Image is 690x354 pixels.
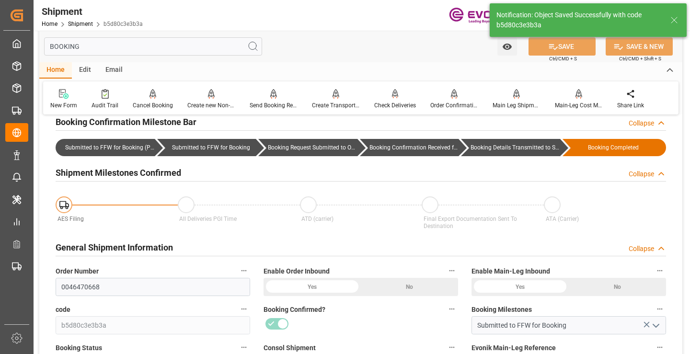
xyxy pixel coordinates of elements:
[258,139,357,156] div: Booking Request Submitted to Ocean Carrier
[569,278,666,296] div: No
[572,139,655,156] div: Booking Completed
[471,278,569,296] div: Yes
[39,62,72,79] div: Home
[654,264,666,277] button: Enable Main-Leg Inbound
[496,10,661,30] div: Notification: Object Saved Successfully with code b5d80c3e3b3a
[133,101,173,110] div: Cancel Booking
[424,216,517,229] span: Final Export Documentation Sent To Destination
[264,305,325,315] span: Booking Confirmed?
[549,55,577,62] span: Ctrl/CMD + S
[471,305,532,315] span: Booking Milestones
[56,166,181,179] h2: Shipment Milestones Confirmed
[629,169,654,179] div: Collapse
[555,101,603,110] div: Main-Leg Cost Message
[461,139,560,156] div: Booking Details Transmitted to SAP
[546,216,579,222] span: ATA (Carrier)
[264,343,316,353] span: Consol Shipment
[563,139,667,156] div: Booking Completed
[57,216,84,222] span: AES Filing
[44,37,262,56] input: Search Fields
[446,264,458,277] button: Enable Order Inbound
[238,341,250,354] button: Booking Status
[654,341,666,354] button: Evonik Main-Leg Reference
[187,101,235,110] div: Create new Non-Conformance
[619,55,661,62] span: Ctrl/CMD + Shift + S
[56,115,196,128] h2: Booking Confirmation Milestone Bar
[50,101,77,110] div: New Form
[56,139,155,156] div: Submitted to FFW for Booking (Pending)
[268,139,357,156] div: Booking Request Submitted to Ocean Carrier
[648,318,663,333] button: open menu
[92,101,118,110] div: Audit Trail
[471,139,560,156] div: Booking Details Transmitted to SAP
[42,21,57,27] a: Home
[529,37,596,56] button: SAVE
[497,37,517,56] button: open menu
[629,244,654,254] div: Collapse
[238,303,250,315] button: code
[606,37,673,56] button: SAVE & NEW
[264,266,330,276] span: Enable Order Inbound
[56,241,173,254] h2: General Shipment Information
[446,303,458,315] button: Booking Confirmed?
[167,139,256,156] div: Submitted to FFW for Booking
[157,139,256,156] div: Submitted to FFW for Booking
[56,305,70,315] span: code
[72,62,98,79] div: Edit
[446,341,458,354] button: Consol Shipment
[264,278,361,296] div: Yes
[360,139,459,156] div: Booking Confirmation Received from Ocean Carrier
[250,101,298,110] div: Send Booking Request To ABS
[629,118,654,128] div: Collapse
[471,343,556,353] span: Evonik Main-Leg Reference
[449,7,511,24] img: Evonik-brand-mark-Deep-Purple-RGB.jpeg_1700498283.jpeg
[654,303,666,315] button: Booking Milestones
[301,216,333,222] span: ATD (carrier)
[430,101,478,110] div: Order Confirmation
[312,101,360,110] div: Create Transport Unit
[42,4,143,19] div: Shipment
[238,264,250,277] button: Order Number
[98,62,130,79] div: Email
[361,278,458,296] div: No
[617,101,644,110] div: Share Link
[369,139,459,156] div: Booking Confirmation Received from Ocean Carrier
[374,101,416,110] div: Check Deliveries
[68,21,93,27] a: Shipment
[493,101,540,110] div: Main Leg Shipment
[56,343,102,353] span: Booking Status
[56,266,99,276] span: Order Number
[65,139,155,156] div: Submitted to FFW for Booking (Pending)
[471,266,550,276] span: Enable Main-Leg Inbound
[179,216,237,222] span: All Deliveries PGI Time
